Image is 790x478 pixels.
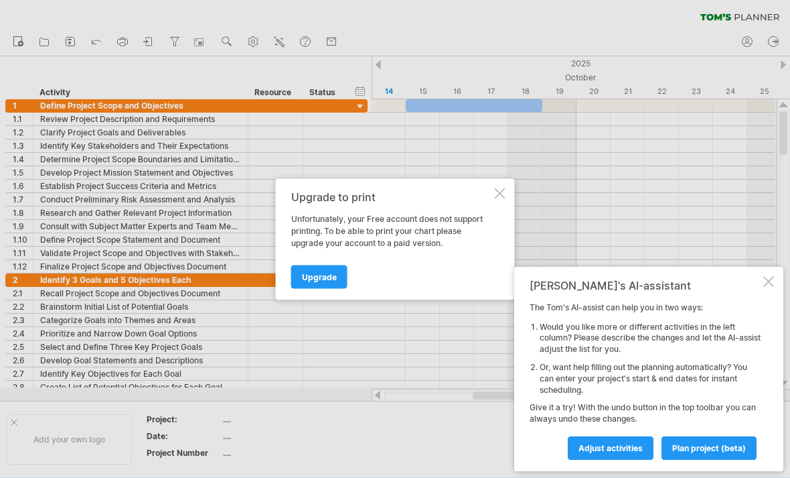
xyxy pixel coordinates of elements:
[530,302,761,459] div: The Tom's AI-assist can help you in two ways: Give it a try! With the undo button in the top tool...
[661,436,757,460] a: plan project (beta)
[530,279,761,292] div: [PERSON_NAME]'s AI-assistant
[578,443,643,453] span: Adjust activities
[291,213,492,249] div: Unfortunately, your Free account does not support printing. To be able to print your chart please...
[568,436,653,460] a: Adjust activities
[291,265,347,288] a: Upgrade
[291,190,492,202] div: Upgrade to print
[540,362,761,396] li: Or, want help filling out the planning automatically? You can enter your project's start & end da...
[540,322,761,355] li: Would you like more or different activities in the left column? Please describe the changes and l...
[672,443,746,453] span: plan project (beta)
[302,272,337,282] span: Upgrade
